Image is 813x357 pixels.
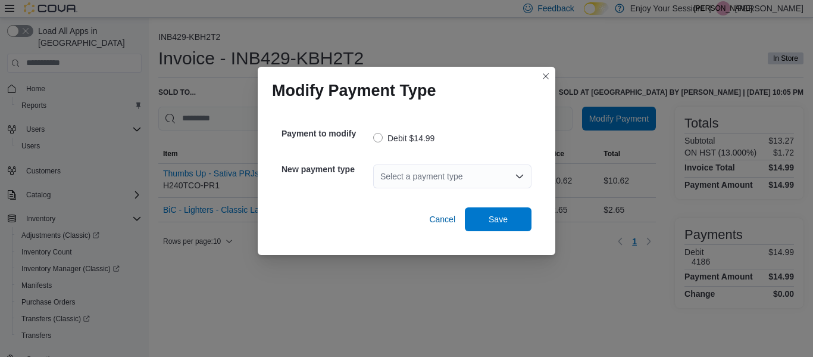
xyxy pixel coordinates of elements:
[380,169,382,184] input: Accessible screen reader label
[465,207,531,231] button: Save
[282,157,371,181] h5: New payment type
[489,213,508,225] span: Save
[515,172,524,181] button: Open list of options
[272,81,436,100] h1: Modify Payment Type
[282,122,371,145] h5: Payment to modify
[539,69,553,83] button: Closes this modal window
[429,213,455,225] span: Cancel
[424,207,460,231] button: Cancel
[373,131,434,145] label: Debit $14.99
